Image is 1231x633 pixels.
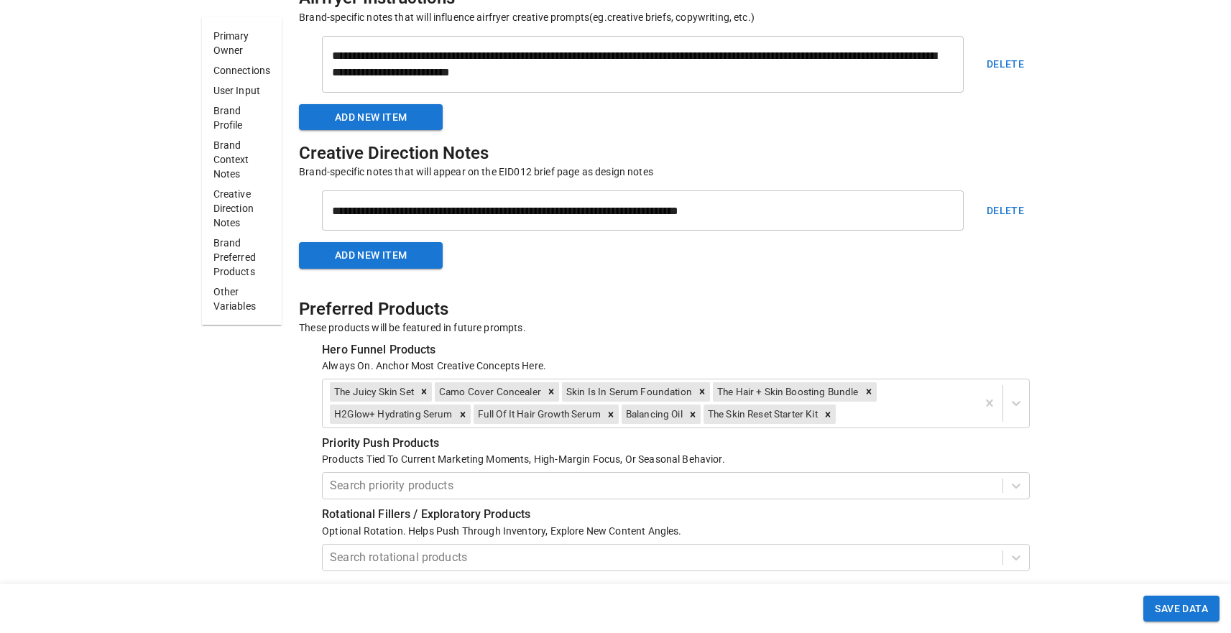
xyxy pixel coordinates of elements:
div: Remove The Hair + Skin Boosting Bundle [861,382,877,401]
div: Remove Balancing Oil [685,405,701,423]
p: Brand Preferred Products [213,236,271,279]
p: Brand-specific notes that will influence airfryer creative prompts(eg.creative briefs, copywritin... [299,10,1030,24]
p: User Input [213,83,271,98]
h6: Hero Funnel Products [322,341,1030,359]
h6: Rotational Fillers / Exploratory Products [322,505,1030,524]
p: Primary Owner [213,29,271,57]
div: Remove Full Of It Hair Growth Serum [603,405,619,423]
div: Remove Skin Is In Serum Foundation [694,382,710,401]
h6: Priority Push Products [322,434,1030,453]
p: Brand Context Notes [213,138,271,181]
div: The Hair + Skin Boosting Bundle [713,382,861,401]
div: H2Glow+ Hydrating Serum [330,405,454,423]
p: Other Variables [213,285,271,313]
h5: Preferred Products [299,297,1030,320]
div: The Juicy Skin Set [330,382,416,401]
div: Camo Cover Concealer [435,382,543,401]
div: Remove The Skin Reset Starter Kit [820,405,836,423]
button: Add new item [299,242,443,269]
button: Delete [981,190,1030,231]
p: Brand Profile [213,103,271,132]
button: Add new item [299,104,443,131]
p: Always On. Anchor Most Creative Concepts Here. [322,359,1030,373]
p: Connections [213,63,271,78]
div: The Skin Reset Starter Kit [704,405,820,423]
button: SAVE DATA [1143,596,1220,622]
div: Remove H2Glow+ Hydrating Serum [455,405,471,423]
p: Brand-specific notes that will appear on the EID012 brief page as design notes [299,165,1030,179]
p: These products will be featured in future prompts. [299,320,1030,335]
div: Skin Is In Serum Foundation [562,382,694,401]
button: Delete [981,36,1030,93]
div: Remove Camo Cover Concealer [543,382,559,401]
div: Balancing Oil [622,405,685,423]
div: Remove The Juicy Skin Set [416,382,432,401]
p: Optional Rotation. Helps Push Through Inventory, Explore New Content Angles. [322,524,1030,538]
h5: Creative Direction Notes [299,142,1030,165]
p: Products Tied To Current Marketing Moments, High-Margin Focus, Or Seasonal Behavior. [322,452,1030,466]
p: Creative Direction Notes [213,187,271,230]
div: Full Of It Hair Growth Serum [474,405,603,423]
